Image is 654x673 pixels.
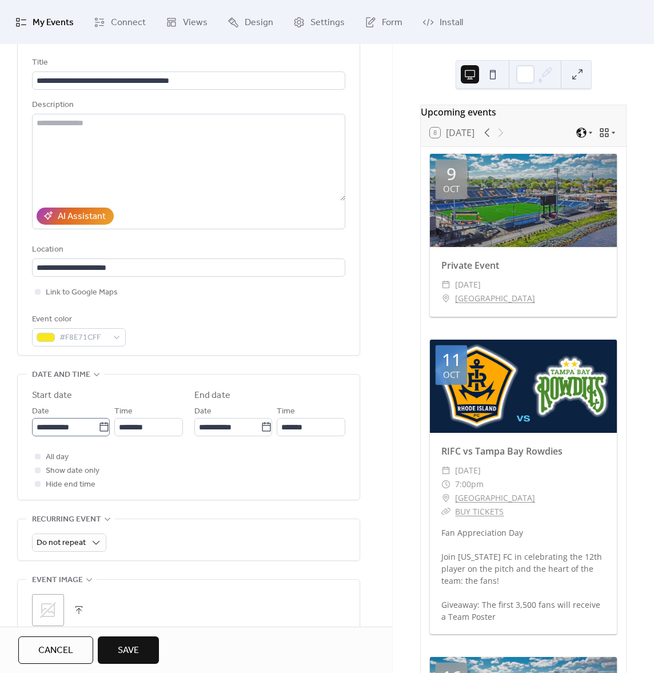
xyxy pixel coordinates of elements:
span: [DATE] [455,464,481,477]
a: RIFC vs Tampa Bay Rowdies [441,445,563,457]
div: Event color [32,313,123,326]
div: Start date [32,389,72,403]
div: Location [32,243,343,257]
div: ​ [441,464,450,477]
span: Event image [32,574,83,587]
div: Upcoming events [421,105,626,119]
div: ​ [441,278,450,292]
div: 9 [446,165,456,182]
div: ; [32,594,64,626]
div: AI Assistant [58,210,106,224]
div: ​ [441,292,450,305]
span: All day [46,451,69,464]
span: Time [114,405,133,419]
a: Design [219,5,282,39]
span: Date and time [32,368,90,382]
div: ​ [441,505,450,519]
div: Title [32,56,343,70]
a: My Events [7,5,82,39]
span: Recurring event [32,513,101,527]
div: End date [194,389,230,403]
div: Fan Appreciation Day Join [US_STATE] FC in celebrating the 12th player on the pitch and the heart... [430,527,617,623]
span: Connect [111,14,146,31]
span: Date [194,405,212,419]
div: ​ [441,477,450,491]
span: Cancel [38,644,73,658]
div: 11 [442,351,461,368]
button: Save [98,636,159,664]
span: Form [382,14,402,31]
span: 7:00pm [455,477,484,491]
a: Settings [285,5,353,39]
a: Views [157,5,216,39]
span: Views [183,14,208,31]
span: #F8E71CFF [59,331,107,345]
button: Cancel [18,636,93,664]
span: My Events [33,14,74,31]
div: ​ [441,491,450,505]
span: Time [277,405,295,419]
span: Design [245,14,273,31]
span: Event details [32,35,90,49]
span: Link to Google Maps [46,286,118,300]
a: [GEOGRAPHIC_DATA] [455,491,535,505]
div: Oct [443,371,460,379]
button: AI Assistant [37,208,114,225]
div: Description [32,98,343,112]
a: Connect [85,5,154,39]
a: Form [356,5,411,39]
span: Save [118,644,139,658]
span: Settings [310,14,345,31]
span: Show date only [46,464,99,478]
span: Do not repeat [37,535,86,551]
div: Oct [443,185,460,193]
div: Private Event [430,258,617,272]
a: [GEOGRAPHIC_DATA] [455,292,535,305]
span: [DATE] [455,278,481,292]
a: Install [414,5,472,39]
span: Install [440,14,463,31]
a: BUY TICKETS [455,506,504,517]
span: Date [32,405,49,419]
span: Hide end time [46,478,95,492]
